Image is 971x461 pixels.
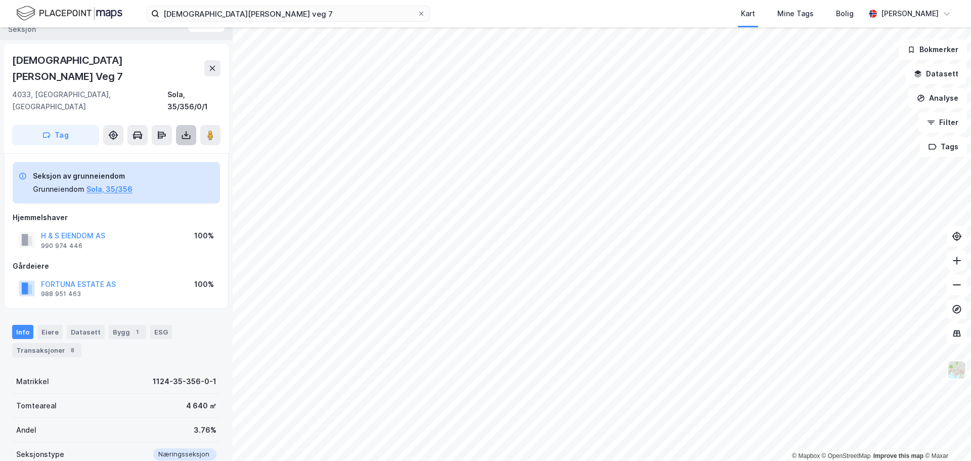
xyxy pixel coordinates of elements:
iframe: Chat Widget [920,412,971,461]
div: Seksjon av grunneiendom [33,170,133,182]
input: Søk på adresse, matrikkel, gårdeiere, leietakere eller personer [159,6,417,21]
div: 4033, [GEOGRAPHIC_DATA], [GEOGRAPHIC_DATA] [12,89,167,113]
div: Info [12,325,33,339]
div: Kart [741,8,755,20]
div: Mine Tags [777,8,814,20]
button: Bokmerker [899,39,967,60]
button: Datasett [905,64,967,84]
div: Seksjon [8,23,36,35]
div: Matrikkel [16,375,49,388]
div: 8 [67,345,77,355]
div: Grunneiendom [33,183,84,195]
button: Analyse [908,88,967,108]
button: Sola, 35/356 [86,183,133,195]
div: 1124-35-356-0-1 [153,375,216,388]
div: Andel [16,424,36,436]
button: Filter [918,112,967,133]
div: Kontrollprogram for chat [920,412,971,461]
div: 100% [194,278,214,290]
div: [PERSON_NAME] [881,8,939,20]
img: Z [947,360,966,380]
div: Seksjonstype [16,448,64,460]
div: Gårdeiere [13,260,220,272]
div: 100% [194,230,214,242]
div: Eiere [37,325,63,339]
a: Mapbox [792,452,820,459]
img: logo.f888ab2527a4732fd821a326f86c7f29.svg [16,5,122,22]
div: 988 951 463 [41,290,81,298]
button: Tag [12,125,99,145]
div: Hjemmelshaver [13,212,220,224]
a: OpenStreetMap [822,452,871,459]
div: 3.76% [194,424,216,436]
button: Tags [920,137,967,157]
div: Tomteareal [16,400,57,412]
div: Datasett [67,325,105,339]
div: 1 [132,327,142,337]
div: Transaksjoner [12,343,81,357]
div: Sola, 35/356/0/1 [167,89,220,113]
div: 990 974 446 [41,242,82,250]
div: Bolig [836,8,854,20]
div: ESG [150,325,172,339]
a: Improve this map [873,452,923,459]
div: Bygg [109,325,146,339]
div: 4 640 ㎡ [186,400,216,412]
div: [DEMOGRAPHIC_DATA][PERSON_NAME] Veg 7 [12,52,204,85]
